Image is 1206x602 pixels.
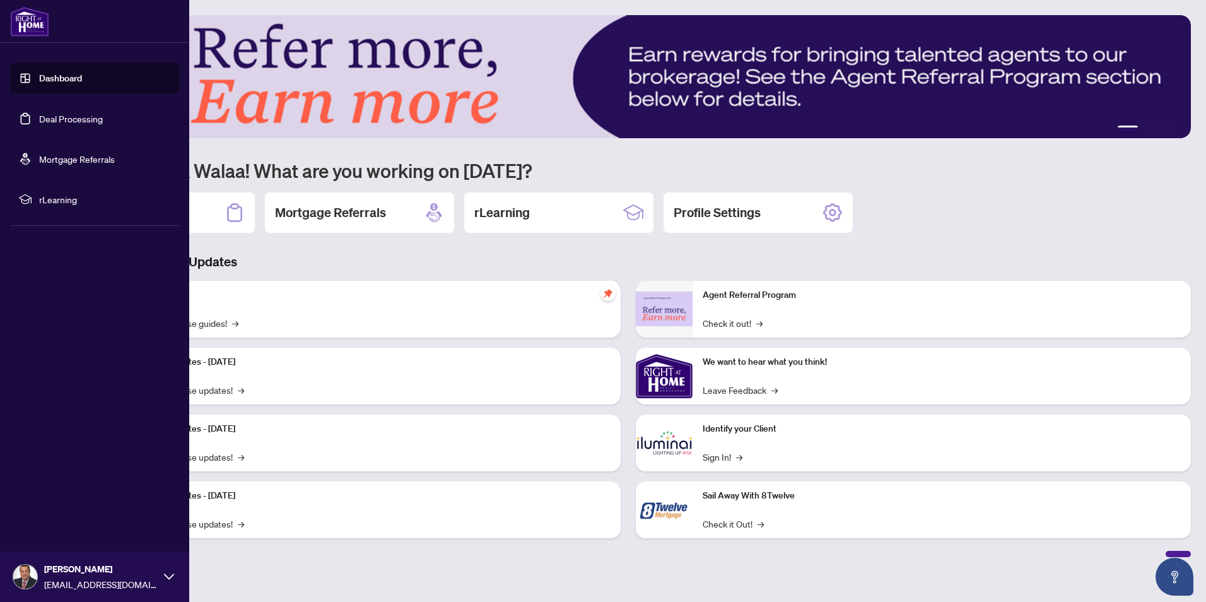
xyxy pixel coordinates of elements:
h2: Profile Settings [674,204,761,221]
h2: rLearning [474,204,530,221]
span: → [238,383,244,397]
span: → [756,316,763,330]
p: Platform Updates - [DATE] [132,422,611,436]
a: Sign In!→ [703,450,742,464]
span: [EMAIL_ADDRESS][DOMAIN_NAME] [44,577,158,591]
button: 5 [1173,126,1178,131]
a: Dashboard [39,73,82,84]
img: Agent Referral Program [636,292,693,326]
span: pushpin [600,286,616,301]
p: Platform Updates - [DATE] [132,355,611,369]
span: → [758,517,764,531]
a: Deal Processing [39,113,103,124]
a: Check it out!→ [703,316,763,330]
a: Mortgage Referrals [39,153,115,165]
img: Sail Away With 8Twelve [636,481,693,538]
h1: Welcome back Walaa! What are you working on [DATE]? [66,158,1191,182]
button: Open asap [1156,558,1193,596]
span: → [238,517,244,531]
button: 1 [1118,126,1138,131]
button: 3 [1153,126,1158,131]
span: → [771,383,778,397]
span: → [736,450,742,464]
span: → [238,450,244,464]
p: Sail Away With 8Twelve [703,489,1181,503]
p: We want to hear what you think! [703,355,1181,369]
span: → [232,316,238,330]
span: [PERSON_NAME] [44,562,158,576]
button: 4 [1163,126,1168,131]
img: Identify your Client [636,415,693,471]
img: logo [10,6,49,37]
h3: Brokerage & Industry Updates [66,253,1191,271]
p: Identify your Client [703,422,1181,436]
a: Leave Feedback→ [703,383,778,397]
p: Self-Help [132,288,611,302]
p: Agent Referral Program [703,288,1181,302]
img: We want to hear what you think! [636,348,693,404]
span: rLearning [39,192,170,206]
a: Check it Out!→ [703,517,764,531]
button: 2 [1143,126,1148,131]
img: Slide 0 [66,15,1191,138]
p: Platform Updates - [DATE] [132,489,611,503]
h2: Mortgage Referrals [275,204,386,221]
img: Profile Icon [13,565,37,589]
